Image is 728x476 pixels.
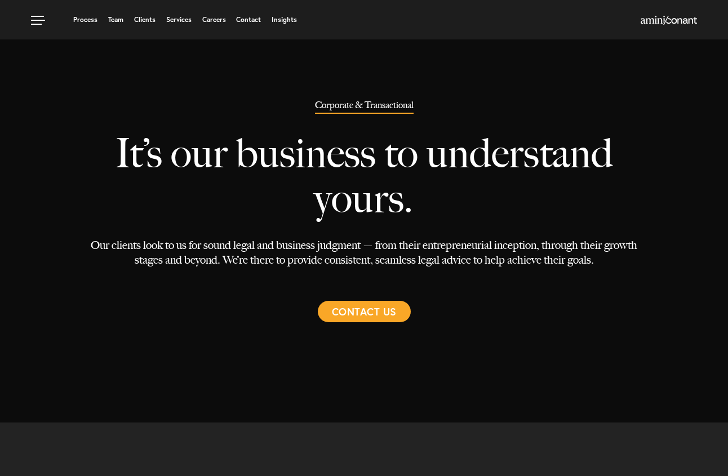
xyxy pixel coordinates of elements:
[236,16,261,23] a: Contact
[641,16,697,25] a: Home
[641,16,697,25] img: Amini & Conant
[318,301,411,322] a: Contact Us
[332,301,397,322] span: Contact Us
[108,16,123,23] a: Team
[166,16,192,23] a: Services
[84,238,644,267] p: Our clients look to us for sound legal and business judgment — from their entrepreneurial incepti...
[134,16,156,23] a: Clients
[202,16,226,23] a: Careers
[272,16,297,23] a: Insights
[84,114,644,238] p: It’s our business to understand yours.
[73,16,97,23] a: Process
[315,101,414,114] h1: Corporate & Transactional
